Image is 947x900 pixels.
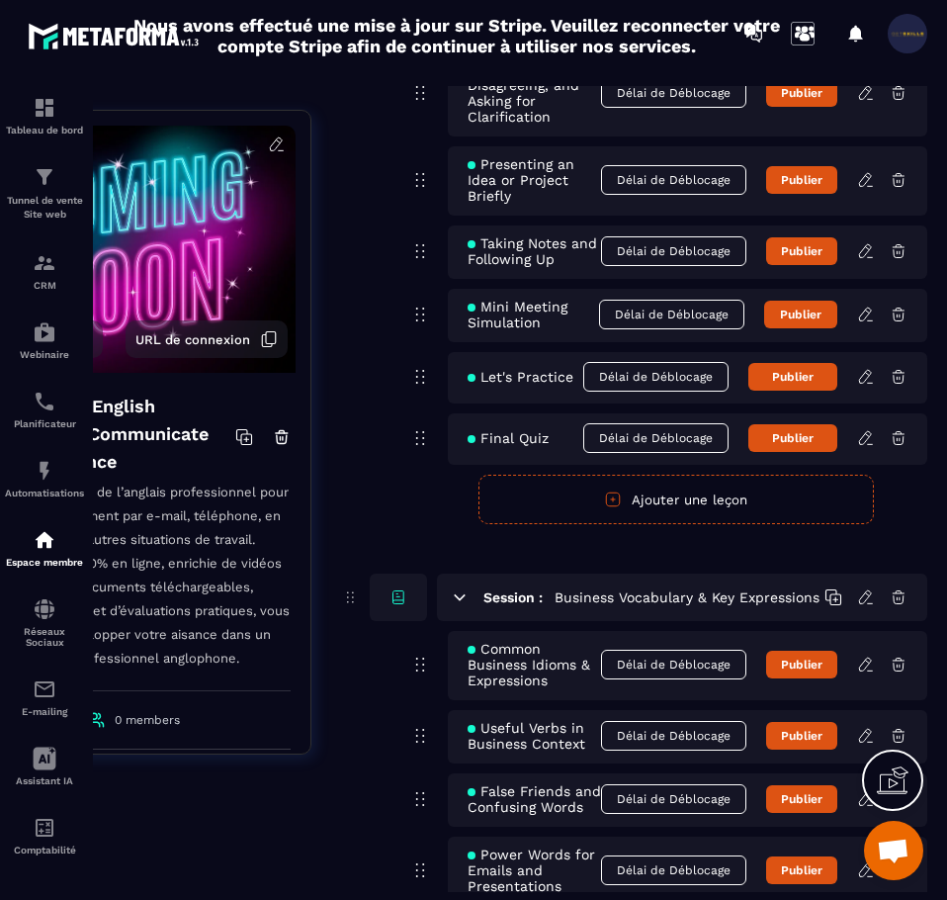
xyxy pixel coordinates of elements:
p: Tunnel de vente Site web [5,194,84,222]
a: automationsautomationsAutomatisations [5,444,84,513]
h5: Business Vocabulary & Key Expressions [555,587,819,607]
span: Délai de Déblocage [601,78,746,108]
button: Publier [766,651,837,678]
span: Let's Practice [468,369,573,385]
img: email [33,677,56,701]
span: URL de connexion [135,332,250,347]
button: Publier [748,363,837,391]
a: emailemailE-mailing [5,663,84,732]
p: Comptabilité [5,845,84,855]
div: Ouvrir le chat [864,821,923,880]
span: Délai de Déblocage [601,721,746,751]
img: accountant [33,816,56,840]
span: False Friends and Confusing Words [468,783,601,815]
button: Publier [766,785,837,813]
button: Ajouter une leçon [478,475,874,524]
a: accountantaccountantComptabilité [5,801,84,870]
img: automations [33,320,56,344]
img: social-network [33,597,56,621]
a: schedulerschedulerPlanificateur [5,375,84,444]
p: Assistant IA [5,775,84,786]
button: Publier [766,166,837,194]
a: social-networksocial-networkRéseaux Sociaux [5,583,84,663]
span: Common Business Idioms & Expressions [468,641,601,688]
span: Délai de Déblocage [601,236,746,266]
span: Mini Meeting Simulation [468,299,599,330]
h2: Nous avons effectué une mise à jour sur Stripe. Veuillez reconnecter votre compte Stripe afin de ... [132,15,781,56]
span: Délai de Déblocage [583,362,729,392]
p: E-mailing [5,706,84,717]
p: Espace membre [5,557,84,568]
h6: Session : [483,589,543,605]
p: Automatisations [5,488,84,498]
span: Délai de Déblocage [599,300,744,329]
p: CRM [5,280,84,291]
img: scheduler [33,390,56,413]
img: logo [28,18,206,54]
button: Publier [766,79,837,107]
button: Publier [764,301,837,328]
p: Planificateur [5,418,84,429]
span: 0 members [115,713,180,727]
img: formation [33,96,56,120]
img: automations [33,459,56,483]
span: Délai de Déblocage [601,855,746,885]
img: formation [33,165,56,189]
span: Délai de Déblocage [601,650,746,679]
a: automationsautomationsWebinaire [5,306,84,375]
span: Agreeing, Disagreeing, and Asking for Clarification [468,61,601,125]
span: Power Words for Emails and Presentations [468,847,601,894]
button: Publier [766,237,837,265]
p: Webinaire [5,349,84,360]
button: URL de connexion [126,320,288,358]
span: Final Quiz [468,430,549,446]
a: automationsautomationsEspace membre [5,513,84,583]
span: Useful Verbs in Business Context [468,720,601,752]
a: formationformationTunnel de vente Site web [5,150,84,236]
button: Publier [748,424,837,452]
a: Assistant IA [5,732,84,801]
p: Tableau de bord [5,125,84,135]
button: Publier [766,722,837,750]
a: formationformationTableau de bord [5,81,84,150]
span: Délai de Déblocage [601,784,746,814]
img: formation [33,251,56,275]
img: automations [33,528,56,552]
span: Délai de Déblocage [583,423,729,453]
span: Taking Notes and Following Up [468,235,601,267]
a: formationformationCRM [5,236,84,306]
span: Délai de Déblocage [601,165,746,195]
button: Publier [766,856,837,884]
span: Presenting an Idea or Project Briefly [468,156,601,204]
p: Réseaux Sociaux [5,626,84,648]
